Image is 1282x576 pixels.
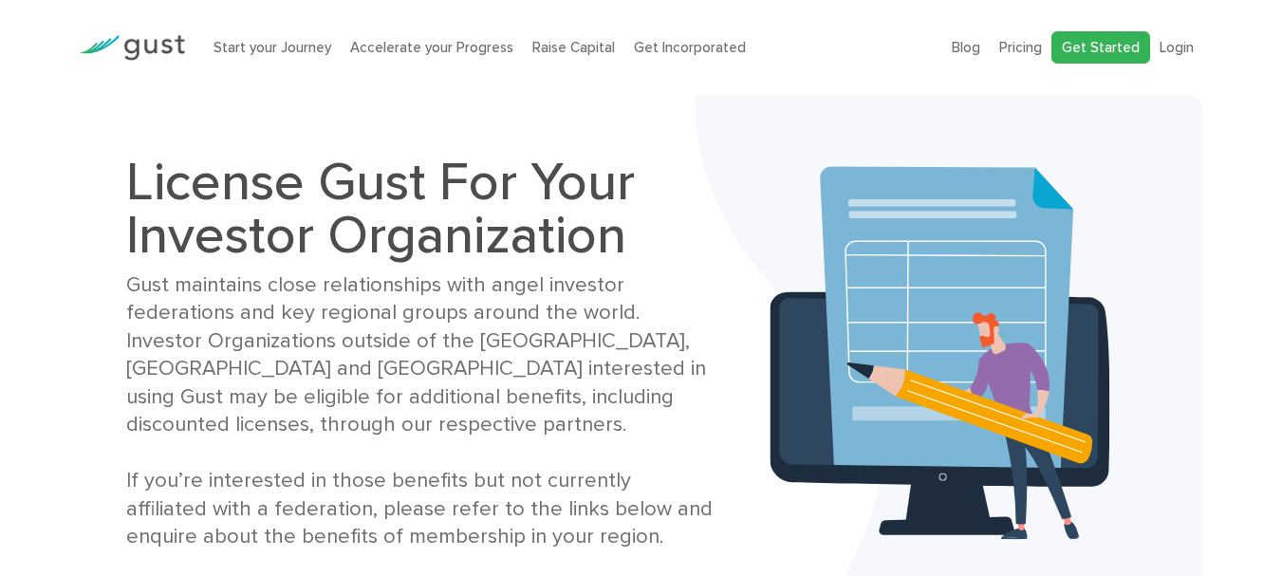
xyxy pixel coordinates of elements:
[952,39,980,56] a: Blog
[126,156,715,262] h1: License Gust For Your Investor Organization
[532,39,615,56] a: Raise Capital
[634,39,746,56] a: Get Incorporated
[999,39,1042,56] a: Pricing
[79,35,185,61] img: Gust Logo
[350,39,513,56] a: Accelerate your Progress
[1160,39,1194,56] a: Login
[1051,31,1150,65] a: Get Started
[214,39,331,56] a: Start your Journey
[126,271,715,551] div: Gust maintains close relationships with angel investor federations and key regional groups around...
